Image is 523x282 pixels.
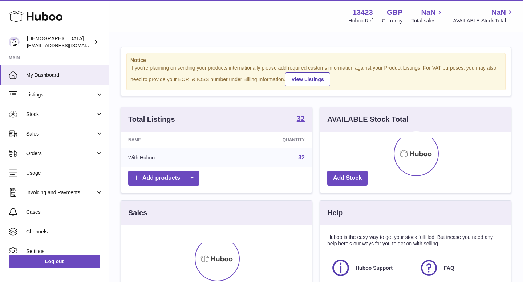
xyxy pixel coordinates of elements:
a: Huboo Support [331,258,412,278]
span: Settings [26,248,103,255]
div: Currency [382,17,403,24]
span: AVAILABLE Stock Total [453,17,514,24]
strong: 13423 [353,8,373,17]
div: Huboo Ref [349,17,373,24]
a: Add products [128,171,199,186]
a: View Listings [285,72,330,86]
img: olgazyuz@outlook.com [9,37,20,47]
th: Quantity [222,132,312,148]
a: NaN AVAILABLE Stock Total [453,8,514,24]
span: Huboo Support [356,265,393,271]
div: If you're planning on sending your products internationally please add required customs informati... [130,65,502,86]
span: My Dashboard [26,72,103,79]
div: [DEMOGRAPHIC_DATA] [27,35,92,49]
span: Sales [26,130,96,137]
a: FAQ [419,258,500,278]
th: Name [121,132,222,148]
a: Add Stock [327,171,368,186]
span: Invoicing and Payments [26,189,96,196]
span: Cases [26,209,103,216]
h3: Total Listings [128,115,175,124]
span: Listings [26,91,96,98]
h3: Sales [128,208,147,218]
span: Channels [26,228,103,235]
a: NaN Total sales [411,8,444,24]
td: With Huboo [121,148,222,167]
span: Total sales [411,17,444,24]
span: [EMAIL_ADDRESS][DOMAIN_NAME] [27,42,107,48]
span: NaN [421,8,435,17]
strong: Notice [130,57,502,64]
h3: AVAILABLE Stock Total [327,115,408,124]
a: 32 [297,115,305,124]
a: Log out [9,255,100,268]
strong: 32 [297,115,305,122]
p: Huboo is the easy way to get your stock fulfilled. But incase you need any help here's our ways f... [327,234,504,248]
span: NaN [491,8,506,17]
strong: GBP [387,8,402,17]
a: 32 [298,154,305,161]
h3: Help [327,208,343,218]
span: Usage [26,170,103,177]
span: Orders [26,150,96,157]
span: Stock [26,111,96,118]
span: FAQ [444,265,454,271]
